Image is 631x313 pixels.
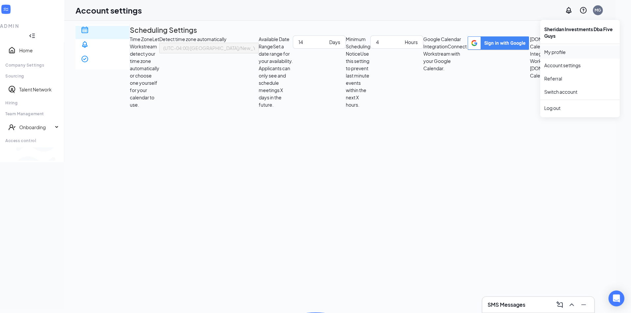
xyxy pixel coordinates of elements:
div: MG [595,7,601,13]
button: ComposeMessage [554,299,565,310]
div: Sheridan Investments Dba Five Guys [540,23,620,42]
a: Talent Network [19,86,59,93]
a: Calendar [76,26,130,39]
div: Onboarding [19,124,53,130]
svg: ChevronUp [568,301,576,309]
button: ChevronUp [566,299,577,310]
span: [DOMAIN_NAME] Calendar Integration [530,36,567,57]
span: Set a date range for your availability. Applicants can only see and schedule meetings X days in t... [259,43,293,108]
div: Access control [5,138,59,143]
a: Bell [76,40,130,54]
svg: WorkstreamLogo [3,6,9,13]
svg: Collapse [29,32,35,39]
svg: ComposeMessage [556,301,564,309]
svg: UserCheck [8,123,16,131]
div: Company Settings [5,62,59,68]
svg: Minimize [580,301,588,309]
div: Sourcing [5,73,59,79]
div: Hiring [5,100,59,106]
svg: Bell [81,40,89,48]
h3: SMS Messages [488,301,525,308]
a: Account settings [544,62,616,69]
span: Detect time zone automatically [159,35,227,43]
svg: QuestionInfo [579,6,587,14]
div: Open Intercom Messenger [608,290,624,306]
svg: CheckmarkCircle [81,55,89,63]
span: Available Date Range [259,36,289,49]
svg: Notifications [565,6,573,14]
a: Referral [544,75,616,82]
span: Time Zone [130,36,152,42]
h2: Scheduling Settings [130,25,197,35]
svg: WorkstreamLogo [8,126,64,182]
button: Minimize [578,299,589,310]
div: Log out [544,105,616,111]
div: Team Management [5,111,59,117]
span: Minimum Scheduling Notice [346,36,370,57]
span: (UTC-04:00) [GEOGRAPHIC_DATA]/New_York - Eastern Time [163,43,295,53]
a: CheckmarkCircle [76,55,130,68]
svg: Calendar [81,26,89,34]
h1: Account settings [76,5,142,16]
div: Hours [405,38,418,46]
div: Days [329,38,340,46]
span: Google Calendar Integration [423,36,461,49]
a: Switch account [544,89,577,95]
a: Home [19,47,59,54]
a: My profile [544,49,616,55]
